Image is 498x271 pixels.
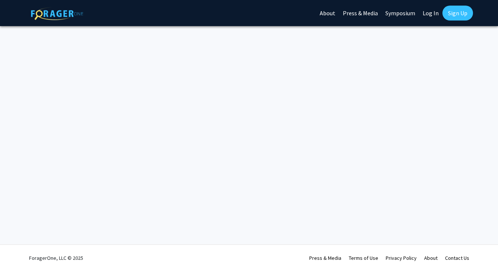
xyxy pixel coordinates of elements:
a: Privacy Policy [386,255,417,261]
img: ForagerOne Logo [31,7,83,20]
a: Sign Up [442,6,473,21]
a: Contact Us [445,255,469,261]
a: Press & Media [309,255,341,261]
a: Terms of Use [349,255,378,261]
div: ForagerOne, LLC © 2025 [29,245,83,271]
a: About [424,255,438,261]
